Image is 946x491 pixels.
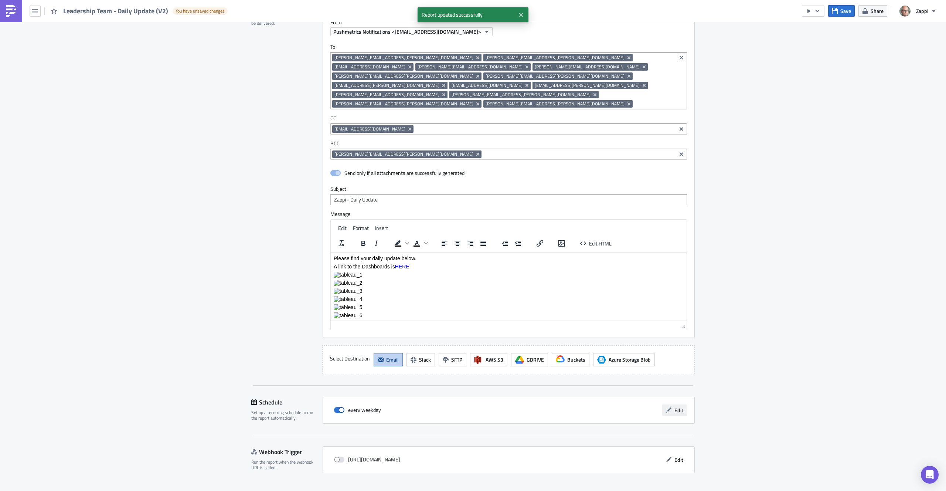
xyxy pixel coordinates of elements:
button: Remove Tag [441,82,448,89]
span: [PERSON_NAME][EMAIL_ADDRESS][DOMAIN_NAME] [535,64,640,70]
span: [EMAIL_ADDRESS][DOMAIN_NAME] [452,82,523,88]
button: AWS S3 [470,353,507,366]
button: Decrease indent [499,238,511,248]
button: Clear selected items [677,125,686,133]
img: tableau_6 [3,60,32,66]
div: Define where should your report be delivered. [251,15,314,26]
label: BCC [330,140,687,147]
label: Message [330,211,687,217]
body: Rich Text Area. Press ALT-0 for help. [3,3,353,74]
button: Edit HTML [577,238,615,248]
button: Buckets [552,353,589,366]
button: Slack [406,353,435,366]
button: Edit [662,454,687,465]
span: Leadership Team - Daily Update (V2) [63,7,169,15]
button: Remove Tag [475,150,481,158]
button: Pushmetrics Notifications <[EMAIL_ADDRESS][DOMAIN_NAME]> [330,27,493,36]
button: Edit [662,404,687,416]
div: Run the report when the webhook URL is called. [251,459,318,471]
span: [PERSON_NAME][EMAIL_ADDRESS][PERSON_NAME][DOMAIN_NAME] [334,55,473,61]
span: Share [871,7,884,15]
span: [EMAIL_ADDRESS][DOMAIN_NAME] [334,64,405,70]
span: GDRIVE [527,356,544,363]
span: Email [386,356,399,363]
button: Share [858,5,887,17]
span: SFTP [451,356,462,363]
span: A link to the Dashboards is [3,11,79,17]
button: Email [374,353,403,366]
span: Edit [338,224,347,232]
div: Text color [411,238,429,248]
img: tableau_4 [3,44,32,50]
div: Open Intercom Messenger [921,466,939,484]
span: Pushmetrics Notifications <[EMAIL_ADDRESS][DOMAIN_NAME]> [333,28,481,35]
button: GDRIVE [511,353,548,366]
span: [PERSON_NAME][EMAIL_ADDRESS][PERSON_NAME][DOMAIN_NAME] [334,101,473,107]
button: Remove Tag [626,72,633,80]
button: Remove Tag [641,82,648,89]
button: Insert/edit link [534,238,546,248]
span: [PERSON_NAME][EMAIL_ADDRESS][PERSON_NAME][DOMAIN_NAME] [334,151,473,157]
span: Azure Storage Blob [609,356,651,363]
span: Azure Storage Blob [597,355,606,364]
span: Save [840,7,851,15]
button: Italic [370,238,382,248]
label: CC [330,115,687,122]
div: Set up a recurring schedule to run the report automatically. [251,410,318,421]
a: HERE [64,11,79,17]
span: [PERSON_NAME][EMAIL_ADDRESS][DOMAIN_NAME] [418,64,523,70]
button: Close [515,9,527,20]
button: Save [828,5,855,17]
img: tableau_3 [3,35,32,41]
button: Bold [357,238,370,248]
span: Edit HTML [589,239,612,247]
span: [EMAIL_ADDRESS][DOMAIN_NAME] [334,126,405,132]
label: To [330,44,687,50]
div: Resize [679,321,687,330]
button: Remove Tag [524,82,531,89]
button: Remove Tag [441,91,448,98]
span: Edit [674,456,683,464]
span: [PERSON_NAME][EMAIL_ADDRESS][PERSON_NAME][DOMAIN_NAME] [334,73,473,79]
span: [PERSON_NAME][EMAIL_ADDRESS][DOMAIN_NAME] [334,92,439,98]
button: Align center [451,238,464,248]
iframe: Rich Text Area [331,253,687,321]
button: Remove Tag [592,91,599,98]
img: tableau_2 [3,27,32,33]
span: [PERSON_NAME][EMAIL_ADDRESS][PERSON_NAME][DOMAIN_NAME] [486,101,625,107]
img: PushMetrics [5,5,17,17]
button: Clear selected items [677,53,686,62]
button: SFTP [439,353,466,366]
span: [EMAIL_ADDRESS][PERSON_NAME][DOMAIN_NAME] [334,82,439,88]
button: Clear formatting [335,238,348,248]
button: Zappi [895,3,940,19]
img: tableau_1 [3,19,32,25]
span: Zappi [916,7,928,15]
button: Remove Tag [407,125,414,133]
button: Insert/edit image [555,238,568,248]
button: Azure Storage BlobAzure Storage Blob [593,353,655,366]
button: Remove Tag [407,63,414,71]
button: Increase indent [512,238,524,248]
button: Remove Tag [475,100,481,108]
img: tableau_5 [3,52,32,58]
span: AWS S3 [486,356,503,363]
button: Align right [464,238,477,248]
span: [PERSON_NAME][EMAIL_ADDRESS][PERSON_NAME][DOMAIN_NAME] [486,73,625,79]
button: Remove Tag [524,63,531,71]
span: Report updated successfully [418,7,515,22]
div: [URL][DOMAIN_NAME] [334,454,400,465]
button: Clear selected items [677,150,686,159]
button: Remove Tag [626,54,633,61]
img: Avatar [899,5,911,17]
button: Remove Tag [626,100,633,108]
span: Please find your daily update below. [3,3,85,9]
div: Send only if all attachments are successfully generated. [344,170,466,176]
span: Buckets [567,356,585,363]
span: [PERSON_NAME][EMAIL_ADDRESS][PERSON_NAME][DOMAIN_NAME] [486,55,625,61]
span: Insert [375,224,388,232]
span: Format [353,224,369,232]
span: [PERSON_NAME][EMAIL_ADDRESS][PERSON_NAME][DOMAIN_NAME] [452,92,591,98]
button: Align left [438,238,451,248]
button: Remove Tag [475,54,481,61]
